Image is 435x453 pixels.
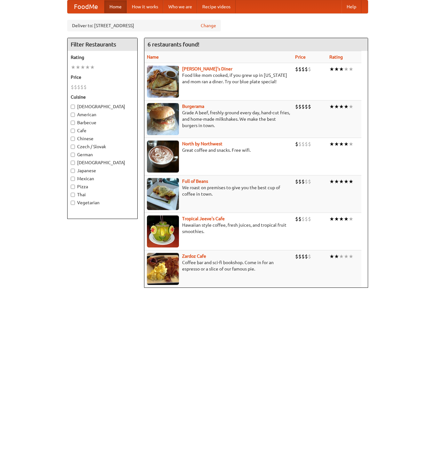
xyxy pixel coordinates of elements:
[302,215,305,222] li: $
[147,215,179,247] img: jeeves.jpg
[182,141,222,146] a: North by Northwest
[71,137,75,141] input: Chinese
[71,177,75,181] input: Mexican
[147,109,290,129] p: Grade A beef, freshly ground every day, hand-cut fries, and home-made milkshakes. We make the bes...
[71,193,75,197] input: Thai
[197,0,236,13] a: Recipe videos
[147,184,290,197] p: We roast on premises to give you the best cup of coffee in town.
[339,178,344,185] li: ★
[302,178,305,185] li: $
[334,103,339,110] li: ★
[147,72,290,85] p: Food like mom cooked, if you grew up in [US_STATE] and mom ran a diner. Try our blue plate special!
[71,199,134,206] label: Vegetarian
[302,253,305,260] li: $
[329,141,334,148] li: ★
[71,121,75,125] input: Barbecue
[147,253,179,285] img: zardoz.jpg
[298,103,302,110] li: $
[182,254,206,259] a: Zardoz Cafe
[344,66,349,73] li: ★
[342,0,361,13] a: Help
[71,201,75,205] input: Vegetarian
[349,66,353,73] li: ★
[182,179,208,184] a: Full of Beans
[71,74,134,80] h5: Price
[329,178,334,185] li: ★
[334,178,339,185] li: ★
[71,135,134,142] label: Chinese
[305,66,308,73] li: $
[80,64,85,71] li: ★
[302,103,305,110] li: $
[147,259,290,272] p: Coffee bar and sci-fi bookshop. Come in for an espresso or a slice of our famous pie.
[71,185,75,189] input: Pizza
[67,20,221,31] div: Deliver to: [STREET_ADDRESS]
[349,178,353,185] li: ★
[295,178,298,185] li: $
[298,178,302,185] li: $
[344,215,349,222] li: ★
[71,167,134,174] label: Japanese
[339,66,344,73] li: ★
[163,0,197,13] a: Who we are
[71,94,134,100] h5: Cuisine
[334,141,339,148] li: ★
[71,54,134,61] h5: Rating
[71,161,75,165] input: [DEMOGRAPHIC_DATA]
[80,84,84,91] li: $
[295,215,298,222] li: $
[349,141,353,148] li: ★
[329,66,334,73] li: ★
[339,253,344,260] li: ★
[298,66,302,73] li: $
[71,151,134,158] label: German
[182,216,225,221] a: Tropical Jeeve's Cafe
[329,215,334,222] li: ★
[329,103,334,110] li: ★
[71,191,134,198] label: Thai
[71,183,134,190] label: Pizza
[295,141,298,148] li: $
[298,141,302,148] li: $
[182,66,232,71] a: [PERSON_NAME]'s Diner
[147,147,290,153] p: Great coffee and snacks. Free wifi.
[308,178,311,185] li: $
[308,141,311,148] li: $
[147,54,159,60] a: Name
[349,103,353,110] li: ★
[305,103,308,110] li: $
[295,253,298,260] li: $
[302,141,305,148] li: $
[71,127,134,134] label: Cafe
[339,215,344,222] li: ★
[147,222,290,235] p: Hawaiian style coffee, fresh juices, and tropical fruit smoothies.
[182,104,204,109] a: Burgerama
[298,253,302,260] li: $
[77,84,80,91] li: $
[295,54,306,60] a: Price
[71,103,134,110] label: [DEMOGRAPHIC_DATA]
[334,253,339,260] li: ★
[148,41,199,47] ng-pluralize: 6 restaurants found!
[344,141,349,148] li: ★
[71,169,75,173] input: Japanese
[308,66,311,73] li: $
[302,66,305,73] li: $
[201,22,216,29] a: Change
[74,84,77,91] li: $
[71,143,134,150] label: Czech / Slovak
[147,178,179,210] img: beans.jpg
[147,66,179,98] img: sallys.jpg
[334,215,339,222] li: ★
[329,253,334,260] li: ★
[339,141,344,148] li: ★
[334,66,339,73] li: ★
[127,0,163,13] a: How it works
[85,64,90,71] li: ★
[147,103,179,135] img: burgerama.jpg
[147,141,179,173] img: north.jpg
